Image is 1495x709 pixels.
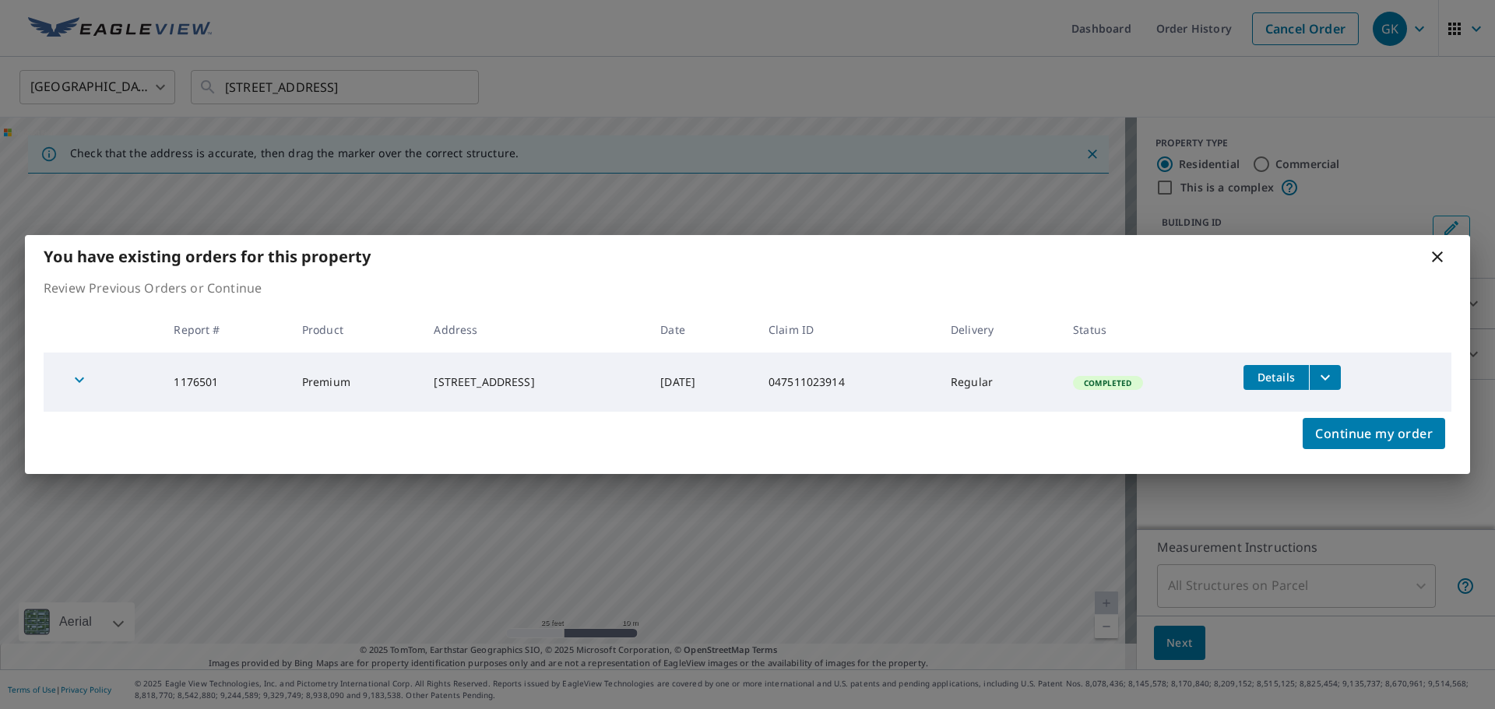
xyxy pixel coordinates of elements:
th: Report # [161,307,289,353]
td: 1176501 [161,353,289,412]
td: Premium [290,353,422,412]
button: Continue my order [1303,418,1445,449]
td: Regular [938,353,1061,412]
th: Status [1061,307,1231,353]
th: Delivery [938,307,1061,353]
button: filesDropdownBtn-1176501 [1309,365,1341,390]
span: Details [1253,370,1300,384]
th: Claim ID [756,307,938,353]
th: Address [421,307,648,353]
p: Review Previous Orders or Continue [44,279,1451,297]
td: [DATE] [648,353,756,412]
div: [STREET_ADDRESS] [434,374,635,390]
th: Date [648,307,756,353]
button: detailsBtn-1176501 [1243,365,1309,390]
th: Product [290,307,422,353]
td: 047511023914 [756,353,938,412]
b: You have existing orders for this property [44,246,371,267]
span: Completed [1075,377,1141,388]
span: Continue my order [1315,423,1433,444]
